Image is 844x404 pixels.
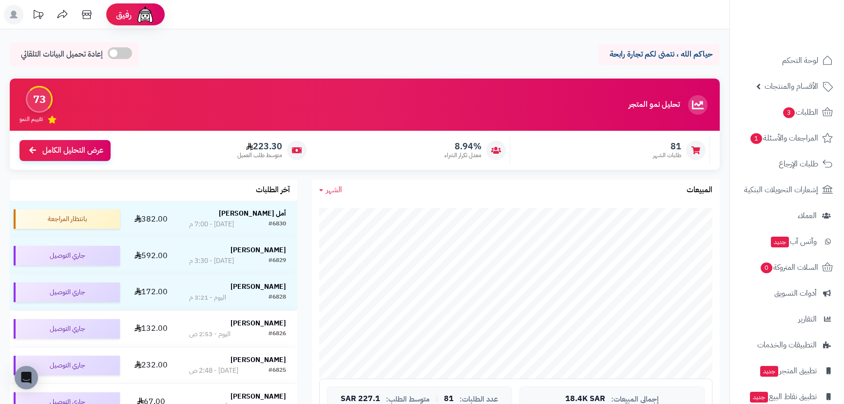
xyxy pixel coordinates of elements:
[736,256,838,279] a: السلات المتروكة0
[736,178,838,202] a: إشعارات التحويلات البنكية
[444,151,481,160] span: معدل تكرار الشراء
[326,184,342,196] span: الشهر
[26,5,50,27] a: تحديثات المنصة
[14,209,120,229] div: بانتظار المراجعة
[237,141,282,152] span: 223.30
[19,140,111,161] a: عرض التحليل الكامل
[219,208,286,219] strong: أمل [PERSON_NAME]
[782,54,818,67] span: لوحة التحكم
[750,133,762,144] span: 1
[760,261,818,274] span: السلات المتروكة
[124,347,178,384] td: 232.00
[759,364,817,378] span: تطبيق المتجر
[189,256,234,266] div: [DATE] - 3:30 م
[436,395,438,403] span: |
[798,209,817,222] span: العملاء
[386,395,430,404] span: متوسط الطلب:
[15,366,38,389] div: Open Intercom Messenger
[14,246,120,265] div: جاري التوصيل
[736,152,838,176] a: طلبات الإرجاع
[230,355,286,365] strong: [PERSON_NAME]
[230,391,286,402] strong: [PERSON_NAME]
[783,107,795,118] span: 3
[116,9,132,20] span: رفيق
[744,183,818,197] span: إشعارات التحويلات البنكية
[444,141,481,152] span: 8.94%
[124,201,178,237] td: 382.00
[757,338,817,352] span: التطبيقات والخدمات
[42,145,103,156] span: عرض التحليل الكامل
[189,366,238,376] div: [DATE] - 2:48 ص
[765,80,818,93] span: الأقسام والمنتجات
[736,49,838,72] a: لوحة التحكم
[760,366,778,377] span: جديد
[771,237,789,247] span: جديد
[460,395,498,404] span: عدد الطلبات:
[14,356,120,375] div: جاري التوصيل
[629,101,680,109] h3: تحليل نمو المتجر
[269,256,286,266] div: #6829
[189,220,234,229] div: [DATE] - 7:00 م
[565,395,605,404] span: 18.4K SAR
[749,131,818,145] span: المراجعات والأسئلة
[761,263,772,273] span: 0
[736,101,838,124] a: الطلبات3
[269,329,286,339] div: #6826
[736,282,838,305] a: أدوات التسويق
[736,230,838,253] a: وآتس آبجديد
[189,293,226,303] div: اليوم - 3:21 م
[782,105,818,119] span: الطلبات
[135,5,155,24] img: ai-face.png
[21,49,103,60] span: إعادة تحميل البيانات التلقائي
[319,184,342,196] a: الشهر
[19,115,43,123] span: تقييم النمو
[736,204,838,227] a: العملاء
[230,245,286,255] strong: [PERSON_NAME]
[124,311,178,347] td: 132.00
[736,307,838,331] a: التقارير
[14,283,120,302] div: جاري التوصيل
[778,27,835,48] img: logo-2.png
[189,329,230,339] div: اليوم - 2:53 ص
[269,220,286,229] div: #6830
[736,359,838,383] a: تطبيق المتجرجديد
[750,392,768,403] span: جديد
[653,151,681,160] span: طلبات الشهر
[124,274,178,310] td: 172.00
[687,186,712,195] h3: المبيعات
[749,390,817,404] span: تطبيق نقاط البيع
[653,141,681,152] span: 81
[770,235,817,248] span: وآتس آب
[269,293,286,303] div: #6828
[736,126,838,150] a: المراجعات والأسئلة1
[237,151,282,160] span: متوسط طلب العميل
[798,312,817,326] span: التقارير
[341,395,380,404] span: 227.1 SAR
[779,157,818,171] span: طلبات الإرجاع
[230,318,286,328] strong: [PERSON_NAME]
[256,186,290,195] h3: آخر الطلبات
[444,395,454,404] span: 81
[14,319,120,339] div: جاري التوصيل
[605,49,712,60] p: حياكم الله ، نتمنى لكم تجارة رابحة
[230,282,286,292] strong: [PERSON_NAME]
[774,286,817,300] span: أدوات التسويق
[124,238,178,274] td: 592.00
[736,333,838,357] a: التطبيقات والخدمات
[269,366,286,376] div: #6825
[611,395,659,404] span: إجمالي المبيعات:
